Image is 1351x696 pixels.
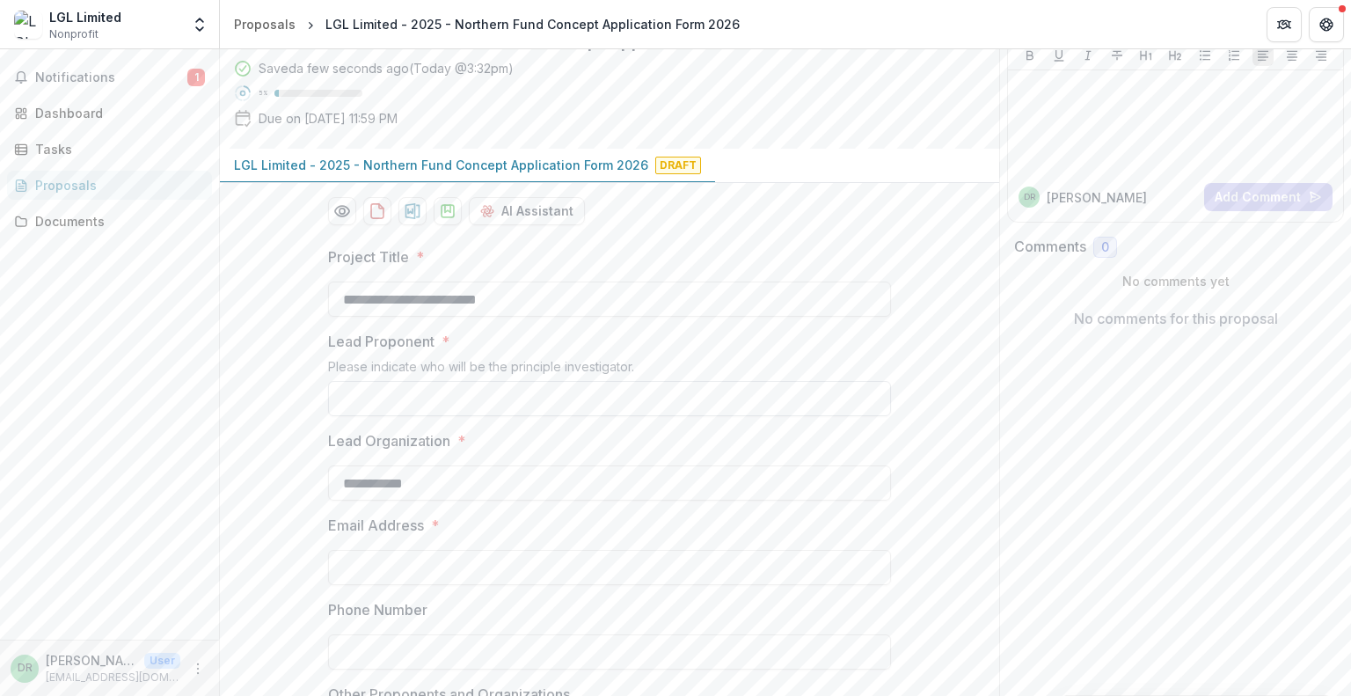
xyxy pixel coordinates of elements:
[144,653,180,669] p: User
[1309,7,1344,42] button: Get Help
[259,87,267,99] p: 5 %
[328,359,891,381] div: Please indicate who will be the principle investigator.
[1014,272,1337,290] p: No comments yet
[7,63,212,92] button: Notifications1
[655,157,701,174] span: Draft
[1204,183,1333,211] button: Add Comment
[234,156,648,174] p: LGL Limited - 2025 - Northern Fund Concept Application Form 2026
[1136,45,1157,66] button: Heading 1
[1106,45,1128,66] button: Strike
[1165,45,1186,66] button: Heading 2
[469,197,585,225] button: AI Assistant
[328,515,424,536] p: Email Address
[46,651,137,670] p: [PERSON_NAME]
[1267,7,1302,42] button: Partners
[259,109,398,128] p: Due on [DATE] 11:59 PM
[35,140,198,158] div: Tasks
[187,7,212,42] button: Open entity switcher
[363,197,391,225] button: download-proposal
[1252,45,1274,66] button: Align Left
[1047,188,1147,207] p: [PERSON_NAME]
[7,99,212,128] a: Dashboard
[1074,308,1278,329] p: No comments for this proposal
[7,207,212,236] a: Documents
[35,212,198,231] div: Documents
[227,11,747,37] nav: breadcrumb
[325,15,740,33] div: LGL Limited - 2025 - Northern Fund Concept Application Form 2026
[1019,45,1041,66] button: Bold
[434,197,462,225] button: download-proposal
[1101,240,1109,255] span: 0
[234,15,296,33] div: Proposals
[1048,45,1070,66] button: Underline
[35,104,198,122] div: Dashboard
[1194,45,1216,66] button: Bullet List
[328,599,427,620] p: Phone Number
[328,246,409,267] p: Project Title
[1024,193,1035,201] div: David Robichaud
[49,26,99,42] span: Nonprofit
[328,197,356,225] button: Preview 87198cc2-84b5-46e7-8fc6-6075db8a876b-0.pdf
[1077,45,1099,66] button: Italicize
[18,663,33,674] div: David Robichaud
[46,670,180,685] p: [EMAIL_ADDRESS][DOMAIN_NAME]
[49,8,121,26] div: LGL Limited
[14,11,42,39] img: LGL Limited
[1014,238,1086,255] h2: Comments
[187,69,205,86] span: 1
[328,430,450,451] p: Lead Organization
[328,331,435,352] p: Lead Proponent
[227,11,303,37] a: Proposals
[1282,45,1303,66] button: Align Center
[259,59,514,77] div: Saved a few seconds ago ( Today @ 3:32pm )
[187,658,208,679] button: More
[1311,45,1332,66] button: Align Right
[7,171,212,200] a: Proposals
[35,70,187,85] span: Notifications
[398,197,427,225] button: download-proposal
[7,135,212,164] a: Tasks
[1223,45,1245,66] button: Ordered List
[35,176,198,194] div: Proposals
